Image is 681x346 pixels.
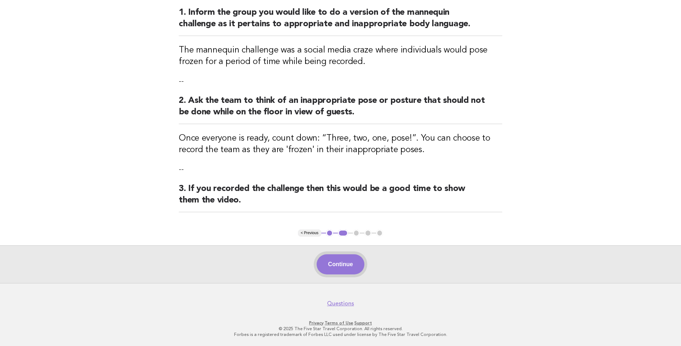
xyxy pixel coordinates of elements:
[121,320,560,326] p: · ·
[354,320,372,325] a: Support
[327,300,354,307] a: Questions
[317,254,364,274] button: Continue
[325,320,353,325] a: Terms of Use
[326,229,333,237] button: 1
[309,320,323,325] a: Privacy
[179,76,502,86] p: --
[179,7,502,36] h2: 1. Inform the group you would like to do a version of the mannequin challenge as it pertains to a...
[179,45,502,68] h3: The mannequin challenge was a social media craze where individuals would pose frozen for a period...
[338,229,348,237] button: 2
[179,183,502,212] h2: 3. If you recorded the challenge then this would be a good time to show them the video.
[121,326,560,332] p: © 2025 The Five Star Travel Corporation. All rights reserved.
[298,229,321,237] button: < Previous
[121,332,560,337] p: Forbes is a registered trademark of Forbes LLC used under license by The Five Star Travel Corpora...
[179,133,502,156] h3: Once everyone is ready, count down: “Three, two, one, pose!”. You can choose to record the team a...
[179,95,502,124] h2: 2. Ask the team to think of an inappropriate pose or posture that should not be done while on the...
[179,164,502,174] p: --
